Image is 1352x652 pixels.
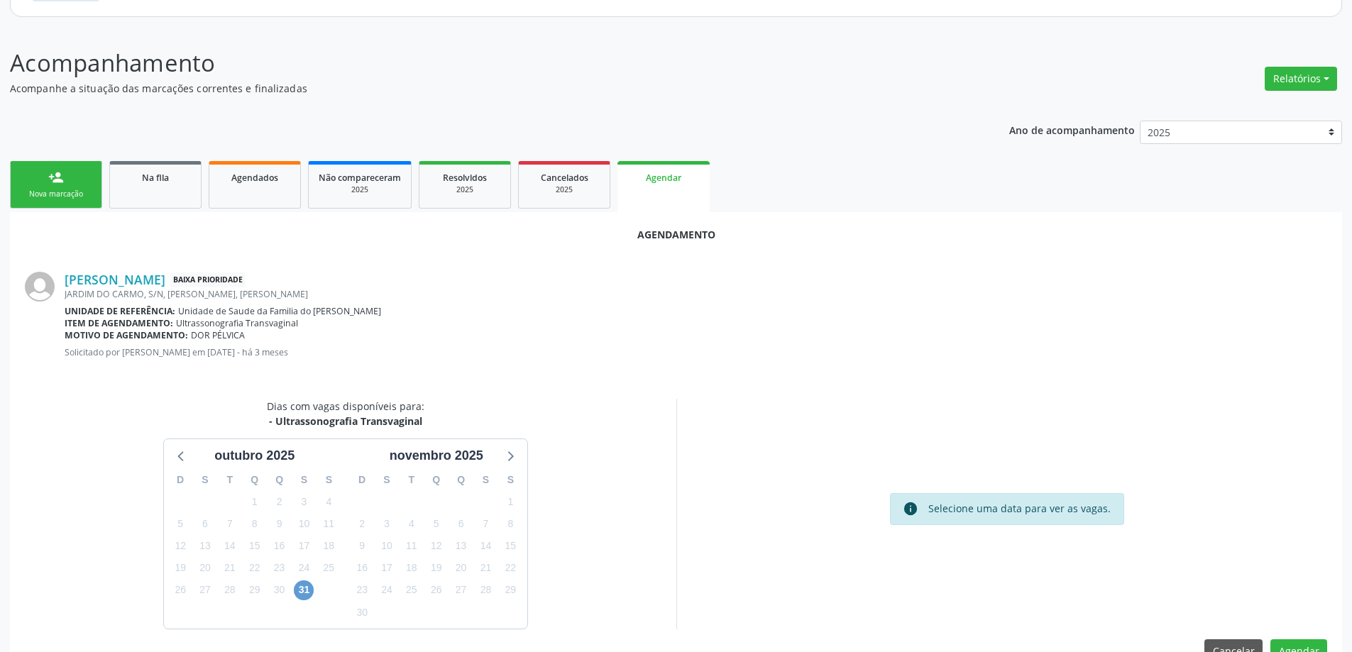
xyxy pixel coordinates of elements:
[65,272,165,287] a: [PERSON_NAME]
[427,514,446,534] span: quarta-feira, 5 de novembro de 2025
[220,558,240,578] span: terça-feira, 21 de outubro de 2025
[375,469,400,491] div: S
[294,514,314,534] span: sexta-feira, 10 de outubro de 2025
[500,558,520,578] span: sábado, 22 de novembro de 2025
[451,580,471,600] span: quinta-feira, 27 de novembro de 2025
[500,514,520,534] span: sábado, 8 de novembro de 2025
[529,184,600,195] div: 2025
[65,288,1327,300] div: JARDIM DO CARMO, S/N, [PERSON_NAME], [PERSON_NAME]
[319,536,339,556] span: sábado, 18 de outubro de 2025
[352,580,372,600] span: domingo, 23 de novembro de 2025
[270,558,290,578] span: quinta-feira, 23 de outubro de 2025
[65,305,175,317] b: Unidade de referência:
[209,446,300,465] div: outubro 2025
[377,514,397,534] span: segunda-feira, 3 de novembro de 2025
[21,189,92,199] div: Nova marcação
[384,446,489,465] div: novembro 2025
[270,492,290,512] span: quinta-feira, 2 de outubro de 2025
[195,558,215,578] span: segunda-feira, 20 de outubro de 2025
[191,329,245,341] span: DOR PÉLVICA
[245,580,265,600] span: quarta-feira, 29 de outubro de 2025
[319,172,401,184] span: Não compareceram
[451,558,471,578] span: quinta-feira, 20 de novembro de 2025
[294,580,314,600] span: sexta-feira, 31 de outubro de 2025
[443,172,487,184] span: Resolvidos
[352,514,372,534] span: domingo, 2 de novembro de 2025
[319,492,339,512] span: sábado, 4 de outubro de 2025
[195,580,215,600] span: segunda-feira, 27 de outubro de 2025
[476,536,495,556] span: sexta-feira, 14 de novembro de 2025
[399,469,424,491] div: T
[170,514,190,534] span: domingo, 5 de outubro de 2025
[646,172,681,184] span: Agendar
[352,536,372,556] span: domingo, 9 de novembro de 2025
[267,399,424,429] div: Dias com vagas disponíveis para:
[476,558,495,578] span: sexta-feira, 21 de novembro de 2025
[270,514,290,534] span: quinta-feira, 9 de outubro de 2025
[245,558,265,578] span: quarta-feira, 22 de outubro de 2025
[294,558,314,578] span: sexta-feira, 24 de outubro de 2025
[352,558,372,578] span: domingo, 16 de novembro de 2025
[427,536,446,556] span: quarta-feira, 12 de novembro de 2025
[500,492,520,512] span: sábado, 1 de novembro de 2025
[176,317,298,329] span: Ultrassonografia Transvaginal
[178,305,381,317] span: Unidade de Saude da Familia do [PERSON_NAME]
[377,580,397,600] span: segunda-feira, 24 de novembro de 2025
[317,469,341,491] div: S
[319,184,401,195] div: 2025
[498,469,523,491] div: S
[10,81,942,96] p: Acompanhe a situação das marcações correntes e finalizadas
[65,329,188,341] b: Motivo de agendamento:
[903,501,918,516] i: info
[220,536,240,556] span: terça-feira, 14 de outubro de 2025
[500,536,520,556] span: sábado, 15 de novembro de 2025
[193,469,218,491] div: S
[1265,67,1337,91] button: Relatórios
[449,469,473,491] div: Q
[170,558,190,578] span: domingo, 19 de outubro de 2025
[25,272,55,302] img: img
[170,580,190,600] span: domingo, 26 de outubro de 2025
[48,170,64,185] div: person_add
[476,580,495,600] span: sexta-feira, 28 de novembro de 2025
[270,580,290,600] span: quinta-feira, 30 de outubro de 2025
[65,346,1327,358] p: Solicitado por [PERSON_NAME] em [DATE] - há 3 meses
[451,514,471,534] span: quinta-feira, 6 de novembro de 2025
[541,172,588,184] span: Cancelados
[142,172,169,184] span: Na fila
[10,45,942,81] p: Acompanhamento
[427,580,446,600] span: quarta-feira, 26 de novembro de 2025
[170,536,190,556] span: domingo, 12 de outubro de 2025
[402,558,422,578] span: terça-feira, 18 de novembro de 2025
[270,536,290,556] span: quinta-feira, 16 de outubro de 2025
[245,492,265,512] span: quarta-feira, 1 de outubro de 2025
[292,469,317,491] div: S
[402,536,422,556] span: terça-feira, 11 de novembro de 2025
[427,558,446,578] span: quarta-feira, 19 de novembro de 2025
[267,469,292,491] div: Q
[25,227,1327,242] div: Agendamento
[377,536,397,556] span: segunda-feira, 10 de novembro de 2025
[195,514,215,534] span: segunda-feira, 6 de outubro de 2025
[319,558,339,578] span: sábado, 25 de outubro de 2025
[195,536,215,556] span: segunda-feira, 13 de outubro de 2025
[294,536,314,556] span: sexta-feira, 17 de outubro de 2025
[928,501,1111,516] div: Selecione uma data para ver as vagas.
[220,580,240,600] span: terça-feira, 28 de outubro de 2025
[245,514,265,534] span: quarta-feira, 8 de outubro de 2025
[402,514,422,534] span: terça-feira, 4 de novembro de 2025
[451,536,471,556] span: quinta-feira, 13 de novembro de 2025
[65,317,173,329] b: Item de agendamento:
[294,492,314,512] span: sexta-feira, 3 de outubro de 2025
[500,580,520,600] span: sábado, 29 de novembro de 2025
[217,469,242,491] div: T
[476,514,495,534] span: sexta-feira, 7 de novembro de 2025
[170,272,246,287] span: Baixa Prioridade
[231,172,278,184] span: Agendados
[319,514,339,534] span: sábado, 11 de outubro de 2025
[352,602,372,622] span: domingo, 30 de novembro de 2025
[1009,121,1135,138] p: Ano de acompanhamento
[168,469,193,491] div: D
[350,469,375,491] div: D
[424,469,449,491] div: Q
